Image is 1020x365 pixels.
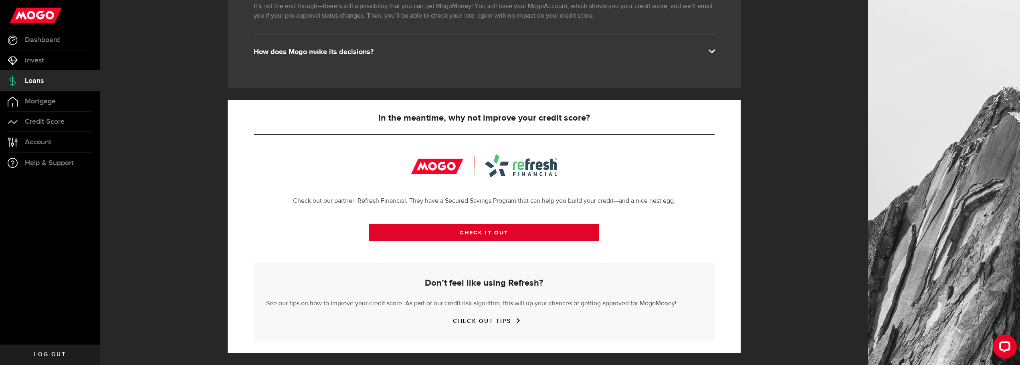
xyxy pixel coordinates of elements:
[986,331,1020,365] iframe: LiveChat chat widget
[254,113,715,123] h5: In the meantime, why not improve your credit score?
[25,159,74,167] span: Help & Support
[254,196,715,206] p: Check out our partner, Refresh Financial. They have a Secured Savings Program that can help you b...
[25,139,51,146] span: Account
[266,297,702,309] p: See our tips on how to improve your credit score. As part of our credit risk algorithm, this will...
[369,224,599,241] a: CHECK IT OUT
[25,57,44,64] span: Invest
[254,2,715,21] p: It’s not the end though—there’s still a possibility that you can get MogoMoney! You still have yo...
[25,98,56,105] span: Mortgage
[25,118,65,125] span: Credit Score
[34,352,66,357] span: Log out
[25,77,44,85] span: Loans
[453,318,515,325] a: CHECK OUT TIPS
[266,278,702,288] h5: Don’t feel like using Refresh?
[25,36,60,44] span: Dashboard
[254,47,715,57] div: How does Mogo make its decisions?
